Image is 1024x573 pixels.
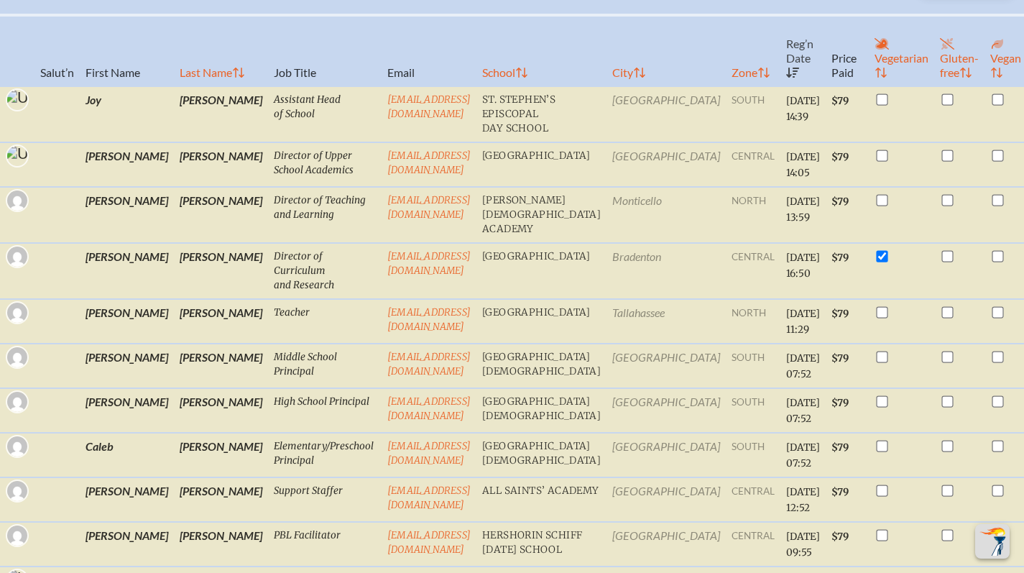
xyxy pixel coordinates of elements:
[476,15,606,86] th: School
[7,247,27,267] img: Gravatar
[387,440,471,467] a: [EMAIL_ADDRESS][DOMAIN_NAME]
[174,344,268,388] td: [PERSON_NAME]
[387,529,471,556] a: [EMAIL_ADDRESS][DOMAIN_NAME]
[726,15,780,86] th: Zone
[476,142,606,187] td: [GEOGRAPHIC_DATA]
[606,299,726,344] td: Tallahassee
[726,388,780,433] td: south
[80,15,174,86] th: First Name
[174,187,268,243] td: [PERSON_NAME]
[387,351,471,377] a: [EMAIL_ADDRESS][DOMAIN_NAME]
[387,93,471,120] a: [EMAIL_ADDRESS][DOMAIN_NAME]
[869,15,934,86] th: Vegetarian
[80,299,174,344] td: [PERSON_NAME]
[476,344,606,388] td: [GEOGRAPHIC_DATA][DEMOGRAPHIC_DATA]
[268,477,382,522] td: Support Staffer
[826,15,869,86] th: Price Paid
[80,433,174,477] td: Caleb
[476,388,606,433] td: [GEOGRAPHIC_DATA][DEMOGRAPHIC_DATA]
[786,531,820,559] span: [DATE] 09:55
[476,243,606,299] td: [GEOGRAPHIC_DATA]
[174,433,268,477] td: [PERSON_NAME]
[476,299,606,344] td: [GEOGRAPHIC_DATA]
[831,196,849,208] span: $79
[606,15,726,86] th: City
[831,352,849,365] span: $79
[7,303,27,323] img: Gravatar
[831,397,849,409] span: $79
[174,477,268,522] td: [PERSON_NAME]
[606,187,726,243] td: Monticello
[7,191,27,211] img: Gravatar
[831,151,849,163] span: $79
[831,531,849,543] span: $79
[268,299,382,344] td: Teacher
[726,142,780,187] td: central
[1,144,45,182] img: User Avatar
[387,150,471,176] a: [EMAIL_ADDRESS][DOMAIN_NAME]
[934,15,984,86] th: Gluten-free
[268,522,382,567] td: PBL Facilitator
[726,477,780,522] td: central
[387,250,471,277] a: [EMAIL_ADDRESS][DOMAIN_NAME]
[174,522,268,567] td: [PERSON_NAME]
[476,187,606,243] td: [PERSON_NAME][DEMOGRAPHIC_DATA] Academy
[80,522,174,567] td: [PERSON_NAME]
[831,252,849,264] span: $79
[7,347,27,367] img: Gravatar
[268,142,382,187] td: Director of Upper School Academics
[174,86,268,142] td: [PERSON_NAME]
[786,397,820,425] span: [DATE] 07:52
[387,395,471,422] a: [EMAIL_ADDRESS][DOMAIN_NAME]
[975,524,1010,559] button: Scroll Top
[7,436,27,457] img: Gravatar
[606,433,726,477] td: [GEOGRAPHIC_DATA]
[174,142,268,187] td: [PERSON_NAME]
[7,481,27,501] img: Gravatar
[476,522,606,567] td: Hershorin Schiff [DATE] School
[786,252,820,280] span: [DATE] 16:50
[726,522,780,567] td: central
[174,388,268,433] td: [PERSON_NAME]
[606,142,726,187] td: [GEOGRAPHIC_DATA]
[34,15,80,86] th: Salut’n
[80,243,174,299] td: [PERSON_NAME]
[1,88,45,126] img: User Avatar
[726,299,780,344] td: north
[80,388,174,433] td: [PERSON_NAME]
[80,344,174,388] td: [PERSON_NAME]
[786,151,820,179] span: [DATE] 14:05
[786,352,820,380] span: [DATE] 07:52
[606,86,726,142] td: [GEOGRAPHIC_DATA]
[606,243,726,299] td: Bradenton
[786,95,820,123] span: [DATE] 14:39
[387,485,471,511] a: [EMAIL_ADDRESS][DOMAIN_NAME]
[476,86,606,142] td: St. Stephen’s Episcopal Day School
[387,306,471,333] a: [EMAIL_ADDRESS][DOMAIN_NAME]
[831,486,849,498] span: $79
[268,388,382,433] td: High School Principal
[80,477,174,522] td: [PERSON_NAME]
[268,243,382,299] td: Director of Curriculum and Research
[387,194,471,221] a: [EMAIL_ADDRESS][DOMAIN_NAME]
[174,243,268,299] td: [PERSON_NAME]
[606,477,726,522] td: [GEOGRAPHIC_DATA]
[726,344,780,388] td: south
[831,308,849,320] span: $79
[382,15,476,86] th: Email
[606,522,726,567] td: [GEOGRAPHIC_DATA]
[268,86,382,142] td: Assistant Head of School
[174,15,268,86] th: Last Name
[831,441,849,454] span: $79
[174,299,268,344] td: [PERSON_NAME]
[606,344,726,388] td: [GEOGRAPHIC_DATA]
[726,187,780,243] td: north
[786,308,820,336] span: [DATE] 11:29
[80,86,174,142] td: Joy
[7,392,27,412] img: Gravatar
[606,388,726,433] td: [GEOGRAPHIC_DATA]
[831,95,849,107] span: $79
[268,344,382,388] td: Middle School Principal
[726,243,780,299] td: central
[786,196,820,224] span: [DATE] 13:59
